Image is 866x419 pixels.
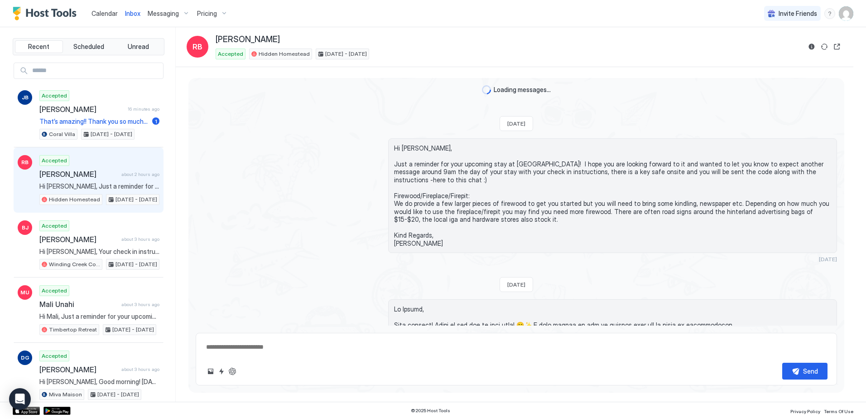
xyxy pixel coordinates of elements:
[114,40,162,53] button: Unread
[49,390,82,399] span: Miva Maison
[325,50,367,58] span: [DATE] - [DATE]
[13,407,40,415] a: App Store
[49,195,100,204] span: Hidden Homestead
[42,92,67,100] span: Accepted
[779,10,817,18] span: Invite Friends
[259,50,310,58] span: Hidden Homestead
[20,288,29,297] span: MU
[43,407,71,415] a: Google Play Store
[128,43,149,51] span: Unread
[148,10,179,18] span: Messaging
[21,158,29,166] span: RB
[13,7,81,20] a: Host Tools Logo
[832,41,842,52] button: Open reservation
[819,256,837,263] span: [DATE]
[197,10,217,18] span: Pricing
[192,41,202,52] span: RB
[91,9,118,18] a: Calendar
[42,287,67,295] span: Accepted
[39,365,118,374] span: [PERSON_NAME]
[39,170,118,179] span: [PERSON_NAME]
[65,40,113,53] button: Scheduled
[112,326,154,334] span: [DATE] - [DATE]
[49,130,75,138] span: Coral Villa
[803,366,818,376] div: Send
[39,300,118,309] span: Mali Unahi
[782,363,828,380] button: Send
[790,409,820,414] span: Privacy Policy
[39,378,159,386] span: Hi [PERSON_NAME], Good morning! [DATE] is the day of your stay! 😁✨ I just wanted to get in contac...
[13,38,164,55] div: tab-group
[91,130,132,138] span: [DATE] - [DATE]
[29,63,163,78] input: Input Field
[49,260,100,268] span: Winding Creek Cottage
[411,408,450,414] span: © 2025 Host Tools
[121,171,159,177] span: about 2 hours ago
[128,106,159,112] span: 16 minutes ago
[205,366,216,377] button: Upload image
[21,354,29,362] span: DG
[42,156,67,165] span: Accepted
[39,105,124,114] span: [PERSON_NAME]
[22,93,29,102] span: JB
[125,9,140,18] a: Inbox
[39,312,159,321] span: Hi Mali, Just a reminder for your upcoming stay at [GEOGRAPHIC_DATA]! I hope you are looking forw...
[15,40,63,53] button: Recent
[115,195,157,204] span: [DATE] - [DATE]
[73,43,104,51] span: Scheduled
[42,352,67,360] span: Accepted
[39,248,159,256] span: Hi [PERSON_NAME], Your check in instructions will be sent to you the morning of your stay. We loo...
[394,144,831,248] span: Hi [PERSON_NAME], Just a reminder for your upcoming stay at [GEOGRAPHIC_DATA]! I hope you are loo...
[42,222,67,230] span: Accepted
[216,34,280,45] span: [PERSON_NAME]
[125,10,140,17] span: Inbox
[790,406,820,415] a: Privacy Policy
[121,302,159,307] span: about 3 hours ago
[806,41,817,52] button: Reservation information
[39,182,159,190] span: Hi [PERSON_NAME], Just a reminder for your upcoming stay at [GEOGRAPHIC_DATA]! I hope you are loo...
[155,118,157,125] span: 1
[39,235,118,244] span: [PERSON_NAME]
[839,6,853,21] div: User profile
[9,388,31,410] div: Open Intercom Messenger
[482,85,491,94] div: loading
[507,120,525,127] span: [DATE]
[819,41,830,52] button: Sync reservation
[507,281,525,288] span: [DATE]
[28,43,49,51] span: Recent
[97,390,139,399] span: [DATE] - [DATE]
[49,326,97,334] span: Timbertop Retreat
[824,8,835,19] div: menu
[227,366,238,377] button: ChatGPT Auto Reply
[121,236,159,242] span: about 3 hours ago
[218,50,243,58] span: Accepted
[91,10,118,17] span: Calendar
[824,409,853,414] span: Terms Of Use
[39,117,149,126] span: That’s amazing!! Thank you so much 😊
[494,86,551,94] span: Loading messages...
[216,366,227,377] button: Quick reply
[121,366,159,372] span: about 3 hours ago
[22,224,29,232] span: BJ
[115,260,157,268] span: [DATE] - [DATE]
[824,406,853,415] a: Terms Of Use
